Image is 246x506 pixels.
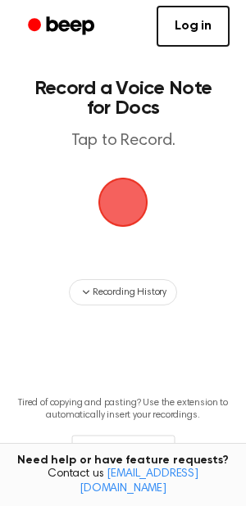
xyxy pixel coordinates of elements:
span: Contact us [10,468,236,496]
span: Recording History [93,285,166,300]
a: Log in [157,6,230,47]
a: [EMAIL_ADDRESS][DOMAIN_NAME] [80,468,198,495]
a: Beep [16,11,109,43]
button: Recording History [69,279,177,305]
p: Tired of copying and pasting? Use the extension to automatically insert your recordings. [13,397,233,422]
p: Tap to Record. [30,131,216,151]
img: Beep Logo [98,178,148,227]
h1: Record a Voice Note for Docs [30,79,216,118]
